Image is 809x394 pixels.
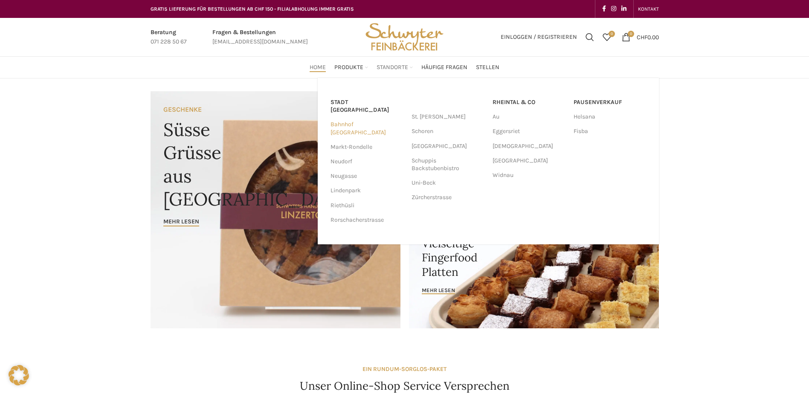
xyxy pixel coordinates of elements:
a: Standorte [377,59,413,76]
span: Produkte [334,64,363,72]
h4: Unser Online-Shop Service Versprechen [300,378,510,394]
a: Produkte [334,59,368,76]
a: Helsana [574,110,646,124]
a: Facebook social link [600,3,609,15]
div: Meine Wunschliste [598,29,615,46]
a: [GEOGRAPHIC_DATA] [412,139,484,154]
a: Neudorf [331,154,403,169]
span: Home [310,64,326,72]
span: KONTAKT [638,6,659,12]
span: 0 [628,31,634,37]
a: Pausenverkauf [574,95,646,110]
a: St. [PERSON_NAME] [412,110,484,124]
span: Einloggen / Registrieren [501,34,577,40]
a: Suchen [581,29,598,46]
a: Site logo [362,33,446,40]
a: Fisba [574,124,646,139]
a: [DEMOGRAPHIC_DATA] [493,139,565,154]
strong: EIN RUNDUM-SORGLOS-PAKET [362,365,447,373]
a: Au [493,110,565,124]
a: Uni-Beck [412,176,484,190]
a: Stellen [476,59,499,76]
a: Markt-Rondelle [331,140,403,154]
span: 0 [609,31,615,37]
a: Banner link [409,209,659,328]
a: Schuppis Backstubenbistro [412,154,484,176]
a: Lindenpark [331,183,403,198]
a: 0 [598,29,615,46]
div: Main navigation [146,59,663,76]
a: Einloggen / Registrieren [496,29,581,46]
a: Neugasse [331,169,403,183]
span: CHF [637,33,647,41]
a: RHEINTAL & CO [493,95,565,110]
bdi: 0.00 [637,33,659,41]
a: [GEOGRAPHIC_DATA] [493,154,565,168]
a: Infobox link [151,28,187,47]
span: Standorte [377,64,408,72]
a: Widnau [493,168,565,183]
span: Häufige Fragen [421,64,467,72]
a: 0 CHF0.00 [618,29,663,46]
a: Stadt [GEOGRAPHIC_DATA] [331,95,403,117]
a: KONTAKT [638,0,659,17]
span: Stellen [476,64,499,72]
a: Home [310,59,326,76]
a: Eggersriet [493,124,565,139]
a: Riethüsli [331,198,403,213]
a: Banner link [151,91,400,328]
a: Linkedin social link [619,3,629,15]
a: Bahnhof [GEOGRAPHIC_DATA] [331,117,403,139]
a: Infobox link [212,28,308,47]
a: Instagram social link [609,3,619,15]
span: GRATIS LIEFERUNG FÜR BESTELLUNGEN AB CHF 150 - FILIALABHOLUNG IMMER GRATIS [151,6,354,12]
a: Häufige Fragen [421,59,467,76]
a: Zürcherstrasse [412,190,484,205]
a: Rorschacherstrasse [331,213,403,227]
a: Schoren [412,124,484,139]
img: Bäckerei Schwyter [362,18,446,56]
div: Secondary navigation [634,0,663,17]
